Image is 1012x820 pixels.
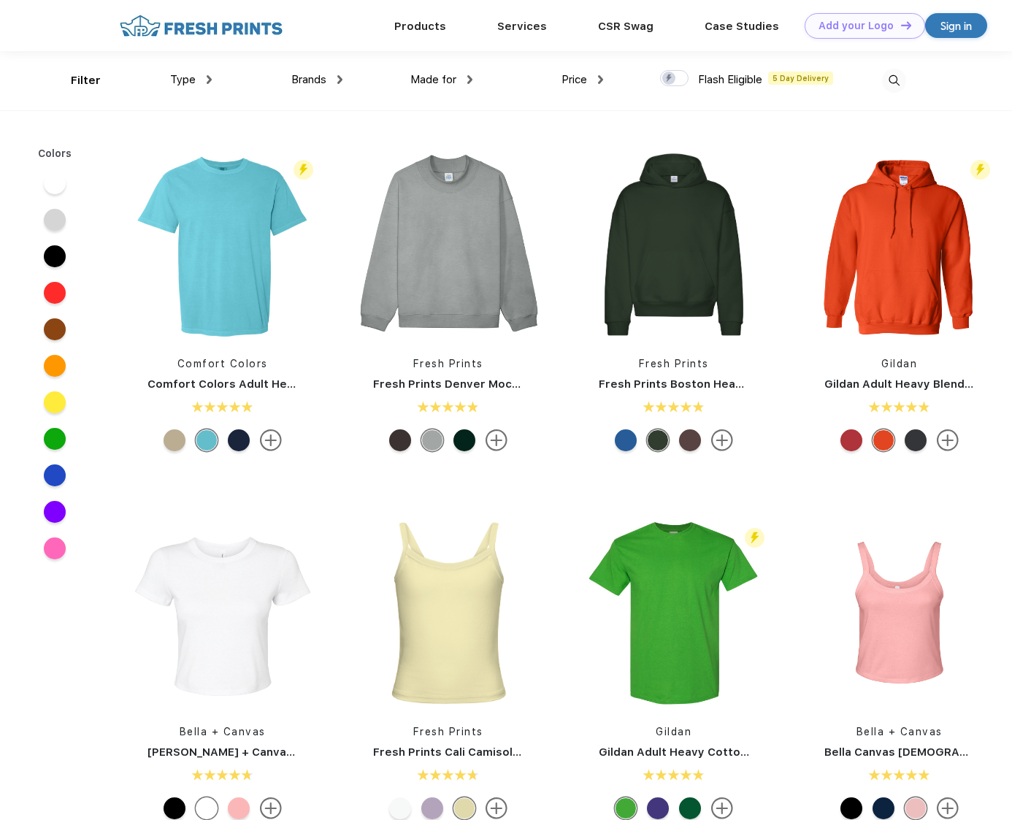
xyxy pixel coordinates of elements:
img: flash_active_toggle.svg [745,528,764,548]
img: dropdown.png [207,75,212,84]
div: Lilac [647,797,669,819]
div: Khaki [164,429,185,451]
a: Sign in [925,13,987,38]
a: Fresh Prints [639,358,709,369]
a: Gildan Adult Heavy Cotton T-Shirt [599,746,789,759]
img: DT [901,21,911,29]
div: Add your Logo [819,20,894,32]
div: Baby Yellow [453,797,475,819]
img: dropdown.png [337,75,342,84]
div: Heathered Grey [421,429,443,451]
a: Fresh Prints Boston Heavyweight Hoodie [599,378,829,391]
img: more.svg [937,429,959,451]
div: Solid Blk Blend [164,797,185,819]
a: Gildan [881,358,917,369]
a: Fresh Prints Denver Mock Neck Heavyweight Sweatshirt [373,378,690,391]
img: desktop_search.svg [882,69,906,93]
a: Bella + Canvas [180,726,266,737]
img: flash_active_toggle.svg [294,160,313,180]
div: Orange [873,429,894,451]
img: more.svg [937,797,959,819]
div: Solid Navy Blend [873,797,894,819]
div: Lagoon [196,429,218,451]
a: Products [394,20,446,33]
div: Sign in [940,18,972,34]
img: flash_active_toggle.svg [970,160,990,180]
a: Fresh Prints Cali Camisole Top [373,746,544,759]
div: Midnight [228,429,250,451]
div: Royal Blue [615,429,637,451]
div: Filter [71,72,101,89]
img: fo%20logo%202.webp [115,13,287,39]
div: Electric Green [615,797,637,819]
a: [PERSON_NAME] + Canvas [DEMOGRAPHIC_DATA]' Micro Ribbed Baby Tee [147,746,556,759]
span: Type [170,73,196,86]
div: Dark Chocolate [389,429,411,451]
img: more.svg [486,429,507,451]
img: func=resize&h=266 [126,147,320,342]
div: Solid Pink Blend [905,797,927,819]
div: Solid Pink Blend [228,797,250,819]
span: Flash Eligible [698,73,762,86]
a: Comfort Colors [177,358,268,369]
div: White Chocolate [389,797,411,819]
img: dropdown.png [467,75,472,84]
a: Bella + Canvas [856,726,943,737]
div: Turf Green [679,797,701,819]
img: more.svg [486,797,507,819]
div: Dark Heather [905,429,927,451]
span: 5 Day Delivery [768,72,833,85]
div: Solid Blk Blend [840,797,862,819]
a: Gildan [656,726,691,737]
img: more.svg [711,429,733,451]
div: Dark Chocolate [679,429,701,451]
a: Fresh Prints [413,358,483,369]
img: func=resize&h=266 [126,516,320,710]
div: Forest Green [453,429,475,451]
a: Comfort Colors Adult Heavyweight T-Shirt [147,378,386,391]
div: Solid Wht Blend [196,797,218,819]
img: func=resize&h=266 [802,147,997,342]
img: func=resize&h=266 [351,147,545,342]
img: more.svg [711,797,733,819]
span: Price [561,73,587,86]
img: more.svg [260,429,282,451]
img: more.svg [260,797,282,819]
img: func=resize&h=266 [577,516,771,710]
a: Fresh Prints [413,726,483,737]
div: Colors [27,146,83,161]
img: func=resize&h=266 [351,516,545,710]
img: func=resize&h=266 [577,147,771,342]
img: func=resize&h=266 [802,516,997,710]
img: dropdown.png [598,75,603,84]
div: Purple mto [421,797,443,819]
span: Brands [291,73,326,86]
div: Forest Green [647,429,669,451]
div: Hth Spt Scrlt Rd [840,429,862,451]
span: Made for [410,73,456,86]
